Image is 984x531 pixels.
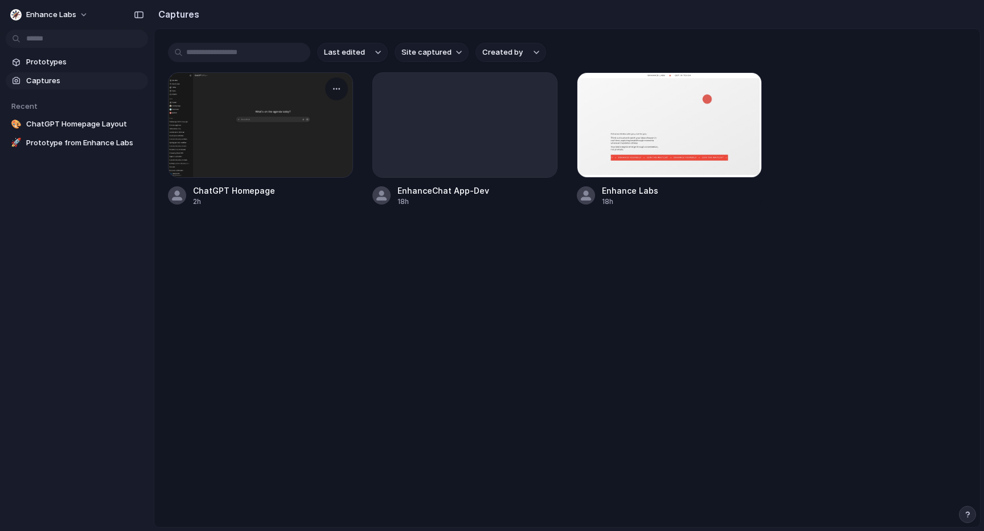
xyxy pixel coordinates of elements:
[6,116,148,133] a: 🎨ChatGPT Homepage Layout
[397,185,489,197] div: EnhanceChat App-Dev
[11,101,38,111] span: Recent
[193,197,275,207] div: 2h
[397,197,489,207] div: 18h
[26,137,143,149] span: Prototype from Enhance Labs
[26,9,76,21] span: Enhance Labs
[475,43,546,62] button: Created by
[6,54,148,71] a: Prototypes
[602,197,658,207] div: 18h
[193,185,275,197] div: ChatGPT Homepage
[602,185,658,197] div: Enhance Labs
[401,47,452,58] span: Site captured
[26,119,143,130] span: ChatGPT Homepage Layout
[26,75,143,87] span: Captures
[324,47,365,58] span: Last edited
[10,119,22,130] div: 🎨
[6,6,94,24] button: Enhance Labs
[10,137,22,149] div: 🚀
[6,72,148,89] a: Captures
[482,47,523,58] span: Created by
[395,43,469,62] button: Site captured
[6,134,148,152] a: 🚀Prototype from Enhance Labs
[26,56,143,68] span: Prototypes
[154,7,199,21] h2: Captures
[317,43,388,62] button: Last edited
